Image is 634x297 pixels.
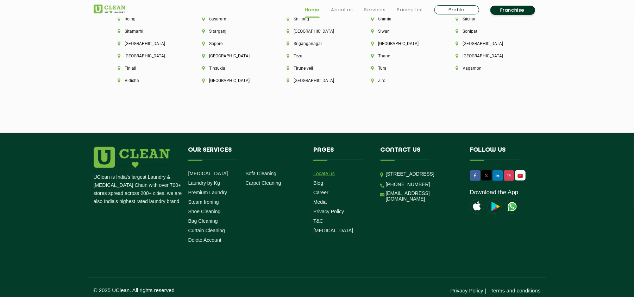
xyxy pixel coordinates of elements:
a: Curtain Cleaning [188,228,225,233]
h4: Pages [313,147,370,160]
a: Home [305,6,320,14]
img: UClean Laundry and Dry Cleaning [505,200,519,214]
li: [GEOGRAPHIC_DATA] [118,41,178,46]
li: Tezu [287,53,347,58]
li: Sriganganagar [287,41,347,46]
a: [EMAIL_ADDRESS][DOMAIN_NAME] [386,190,459,202]
img: UClean Laundry and Dry Cleaning [94,5,125,13]
h4: Follow us [470,147,532,160]
a: [MEDICAL_DATA] [188,171,228,176]
a: Pricing List [397,6,423,14]
a: Shoe Cleaning [188,209,221,214]
a: [MEDICAL_DATA] [313,228,353,233]
img: apple-icon.png [470,200,484,214]
p: © 2025 UClean. All rights reserved [94,287,317,293]
a: Blog [313,180,323,186]
a: Terms and conditions [491,287,541,293]
li: Siwan [371,29,432,34]
a: Sofa Cleaning [245,171,276,176]
li: Shimla [371,17,432,21]
li: Silchar [456,17,516,21]
li: Vidisha [118,78,178,83]
a: Premium Laundry [188,190,227,195]
li: Sonipat [456,29,516,34]
li: Tura [371,66,432,71]
img: logo.png [94,147,170,168]
li: [GEOGRAPHIC_DATA] [118,53,178,58]
a: T&C [313,218,323,224]
a: Services [364,6,385,14]
li: Sitarganj [202,29,263,34]
li: Shillong [287,17,347,21]
li: [GEOGRAPHIC_DATA] [456,53,516,58]
li: Tiniali [118,66,178,71]
li: Sitamarhi [118,29,178,34]
a: Locate us [313,171,335,176]
li: [GEOGRAPHIC_DATA] [287,29,347,34]
a: Privacy Policy [313,209,344,214]
a: Laundry by Kg [188,180,220,186]
li: Vagamon [456,66,516,71]
a: Bag Cleaning [188,218,218,224]
a: Carpet Cleaning [245,180,281,186]
li: Roing [118,17,178,21]
li: Tinsukia [202,66,263,71]
a: Media [313,199,327,205]
li: Thane [371,53,432,58]
a: Profile [434,5,479,14]
p: UClean is India's largest Laundry & [MEDICAL_DATA] Chain with over 700+ stores spread across 200+... [94,173,183,206]
a: [PHONE_NUMBER] [386,182,430,187]
li: Tirunelveli [287,66,347,71]
li: Sopore [202,41,263,46]
p: [STREET_ADDRESS] [386,170,459,178]
li: [GEOGRAPHIC_DATA] [202,53,263,58]
li: Ziro [371,78,432,83]
li: Sasaram [202,17,263,21]
li: [GEOGRAPHIC_DATA] [287,78,347,83]
a: Steam Ironing [188,199,219,205]
img: UClean Laundry and Dry Cleaning [516,172,525,179]
li: [GEOGRAPHIC_DATA] [202,78,263,83]
li: [GEOGRAPHIC_DATA] [456,41,516,46]
a: About us [331,6,353,14]
a: Franchise [490,6,535,15]
li: [GEOGRAPHIC_DATA] [371,41,432,46]
h4: Our Services [188,147,303,160]
a: Delete Account [188,237,221,243]
img: playstoreicon.png [488,200,502,214]
a: Career [313,190,328,195]
a: Download the App [470,189,519,196]
h4: Contact us [381,147,459,160]
a: Privacy Policy [450,287,483,293]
